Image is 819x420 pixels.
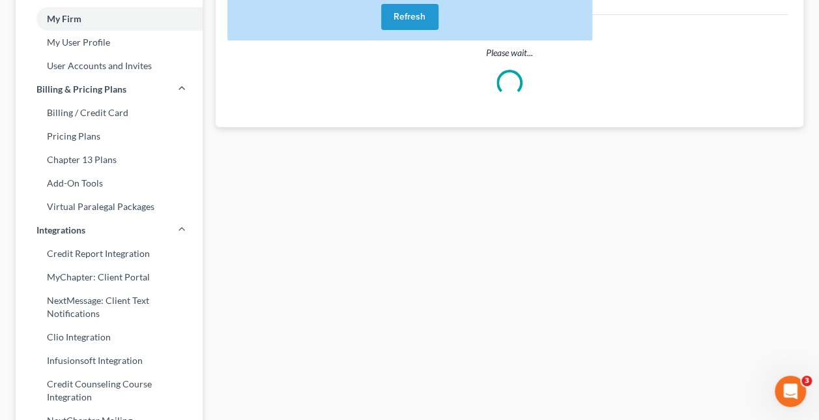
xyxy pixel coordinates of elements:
[16,372,203,409] a: Credit Counseling Course Integration
[801,376,812,386] span: 3
[16,78,203,101] a: Billing & Pricing Plans
[16,31,203,54] a: My User Profile
[216,46,803,59] p: Please wait...
[16,172,203,195] a: Add-On Tools
[36,83,126,96] span: Billing & Pricing Plans
[16,125,203,148] a: Pricing Plans
[16,7,203,31] a: My Firm
[16,148,203,172] a: Chapter 13 Plans
[775,376,806,407] iframe: Intercom live chat
[16,265,203,289] a: MyChapter: Client Portal
[381,4,438,30] button: Refresh
[16,195,203,218] a: Virtual Paralegal Packages
[16,325,203,349] a: Clio Integration
[16,349,203,372] a: Infusionsoft Integration
[16,242,203,265] a: Credit Report Integration
[16,218,203,242] a: Integrations
[16,101,203,125] a: Billing / Credit Card
[16,54,203,78] a: User Accounts and Invites
[16,289,203,325] a: NextMessage: Client Text Notifications
[36,224,85,237] span: Integrations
